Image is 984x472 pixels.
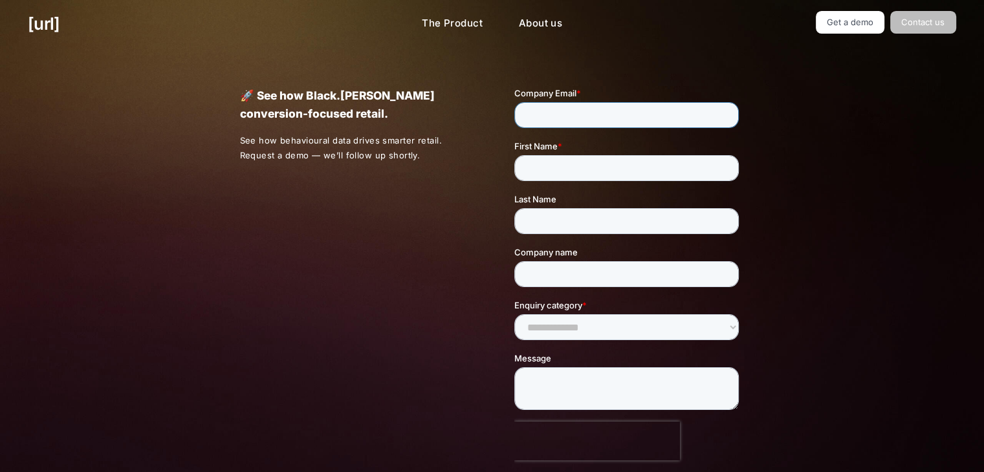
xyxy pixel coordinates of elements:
[239,87,469,123] p: 🚀 See how Black.[PERSON_NAME] conversion-focused retail.
[890,11,956,34] a: Contact us
[28,11,60,36] a: [URL]
[508,11,573,36] a: About us
[411,11,493,36] a: The Product
[816,11,885,34] a: Get a demo
[239,133,470,163] p: See how behavioural data drives smarter retail. Request a demo — we’ll follow up shortly.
